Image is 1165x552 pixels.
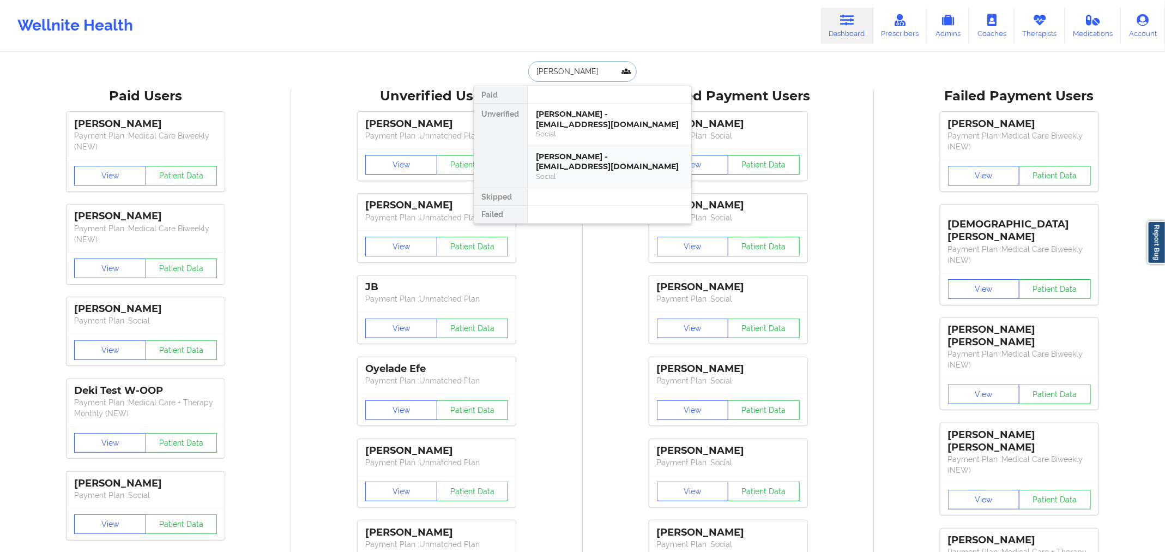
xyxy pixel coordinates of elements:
[1019,385,1091,404] button: Patient Data
[437,155,509,175] button: Patient Data
[74,130,217,152] p: Payment Plan : Medical Care Biweekly (NEW)
[146,166,218,185] button: Patient Data
[948,166,1020,185] button: View
[728,319,800,338] button: Patient Data
[365,237,437,256] button: View
[474,86,527,104] div: Paid
[1019,279,1091,299] button: Patient Data
[948,323,1091,349] div: [PERSON_NAME] [PERSON_NAME]
[657,237,729,256] button: View
[536,172,683,181] div: Social
[657,130,800,141] p: Payment Plan : Social
[365,363,508,375] div: Oyelade Efe
[299,88,575,105] div: Unverified Users
[657,199,800,212] div: [PERSON_NAME]
[657,482,729,501] button: View
[728,400,800,420] button: Patient Data
[365,526,508,539] div: [PERSON_NAME]
[657,155,729,175] button: View
[74,259,146,278] button: View
[536,152,683,172] div: [PERSON_NAME] - [EMAIL_ADDRESS][DOMAIN_NAME]
[437,400,509,420] button: Patient Data
[474,104,527,188] div: Unverified
[728,482,800,501] button: Patient Data
[948,210,1091,243] div: [DEMOGRAPHIC_DATA][PERSON_NAME]
[948,349,1091,370] p: Payment Plan : Medical Care Biweekly (NEW)
[146,514,218,534] button: Patient Data
[536,109,683,129] div: [PERSON_NAME] - [EMAIL_ADDRESS][DOMAIN_NAME]
[365,212,508,223] p: Payment Plan : Unmatched Plan
[365,319,437,338] button: View
[1121,8,1165,44] a: Account
[74,397,217,419] p: Payment Plan : Medical Care + Therapy Monthly (NEW)
[365,293,508,304] p: Payment Plan : Unmatched Plan
[8,88,283,105] div: Paid Users
[74,315,217,326] p: Payment Plan : Social
[657,293,800,304] p: Payment Plan : Social
[728,237,800,256] button: Patient Data
[146,340,218,360] button: Patient Data
[657,319,729,338] button: View
[365,155,437,175] button: View
[969,8,1015,44] a: Coaches
[1019,166,1091,185] button: Patient Data
[657,118,800,130] div: [PERSON_NAME]
[74,118,217,130] div: [PERSON_NAME]
[74,303,217,315] div: [PERSON_NAME]
[474,206,527,223] div: Failed
[948,490,1020,509] button: View
[657,457,800,468] p: Payment Plan : Social
[948,130,1091,152] p: Payment Plan : Medical Care Biweekly (NEW)
[365,375,508,386] p: Payment Plan : Unmatched Plan
[1148,221,1165,264] a: Report Bug
[873,8,927,44] a: Prescribers
[536,129,683,139] div: Social
[948,279,1020,299] button: View
[365,199,508,212] div: [PERSON_NAME]
[657,212,800,223] p: Payment Plan : Social
[948,385,1020,404] button: View
[882,88,1157,105] div: Failed Payment Users
[365,400,437,420] button: View
[474,188,527,206] div: Skipped
[74,514,146,534] button: View
[657,400,729,420] button: View
[74,490,217,501] p: Payment Plan : Social
[365,281,508,293] div: JB
[948,244,1091,266] p: Payment Plan : Medical Care Biweekly (NEW)
[1015,8,1065,44] a: Therapists
[146,433,218,453] button: Patient Data
[1065,8,1121,44] a: Medications
[657,539,800,550] p: Payment Plan : Social
[437,237,509,256] button: Patient Data
[948,118,1091,130] div: [PERSON_NAME]
[365,539,508,550] p: Payment Plan : Unmatched Plan
[728,155,800,175] button: Patient Data
[74,340,146,360] button: View
[74,223,217,245] p: Payment Plan : Medical Care Biweekly (NEW)
[74,477,217,490] div: [PERSON_NAME]
[146,259,218,278] button: Patient Data
[948,429,1091,454] div: [PERSON_NAME] [PERSON_NAME]
[437,482,509,501] button: Patient Data
[365,130,508,141] p: Payment Plan : Unmatched Plan
[365,118,508,130] div: [PERSON_NAME]
[74,166,146,185] button: View
[590,88,866,105] div: Skipped Payment Users
[365,445,508,457] div: [PERSON_NAME]
[74,210,217,223] div: [PERSON_NAME]
[365,482,437,501] button: View
[365,457,508,468] p: Payment Plan : Unmatched Plan
[948,534,1091,547] div: [PERSON_NAME]
[1019,490,1091,509] button: Patient Data
[657,363,800,375] div: [PERSON_NAME]
[821,8,873,44] a: Dashboard
[657,445,800,457] div: [PERSON_NAME]
[74,433,146,453] button: View
[927,8,969,44] a: Admins
[437,319,509,338] button: Patient Data
[657,281,800,293] div: [PERSON_NAME]
[74,385,217,397] div: Deki Test W-OOP
[657,526,800,539] div: [PERSON_NAME]
[657,375,800,386] p: Payment Plan : Social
